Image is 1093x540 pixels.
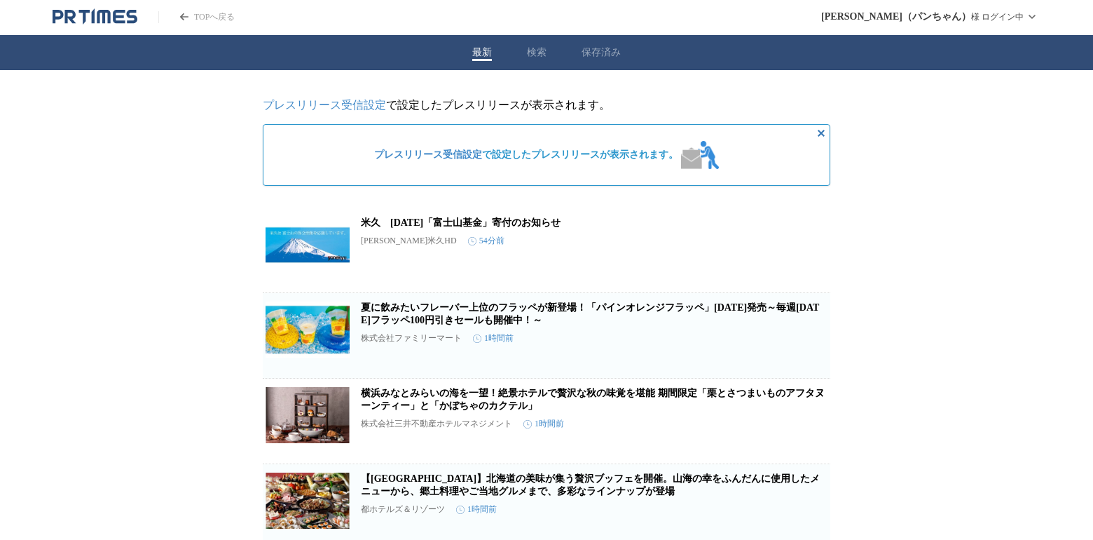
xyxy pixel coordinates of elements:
[821,11,971,23] span: [PERSON_NAME]（パンちゃん）
[158,11,235,23] a: PR TIMESのトップページはこちら
[263,99,386,111] a: プレスリリース受信設定
[53,8,137,25] a: PR TIMESのトップページはこちら
[361,235,457,247] p: [PERSON_NAME]米久HD
[472,46,492,59] button: 最新
[266,302,350,358] img: 夏に飲みたいフレーバー上位のフラッペが新登場！「パインオレンジフラッペ」8月19日（火）発売～毎週金曜日フラッペ100円引きセールも開催中！～
[266,473,350,529] img: 【大阪マリオット都ホテル】北海道の美味が集う贅沢ブッフェを開催。山海の幸をふんだんに使用したメニューから、郷土料理やご当地グルメまで、多彩なラインナップが登場
[473,332,514,344] time: 1時間前
[813,125,830,142] button: 非表示にする
[374,149,678,161] span: で設定したプレスリリースが表示されます。
[361,302,819,325] a: 夏に飲みたいフレーバー上位のフラッペが新登場！「パインオレンジフラッペ」[DATE]発売～毎週[DATE]フラッペ100円引きセールも開催中！～
[361,418,512,430] p: 株式会社三井不動産ホテルマネジメント
[374,149,482,160] a: プレスリリース受信設定
[361,332,462,344] p: 株式会社ファミリーマート
[266,387,350,443] img: 横浜みなとみらいの海を一望！絶景ホテルで贅沢な秋の味覚を堪能 期間限定「栗とさつまいものアフタヌーンティー」と「かぼちゃのカクテル」
[456,504,497,515] time: 1時間前
[527,46,546,59] button: 検索
[361,388,825,411] a: 横浜みなとみらいの海を一望！絶景ホテルで贅沢な秋の味覚を堪能 期間限定「栗とさつまいものアフタヌーンティー」と「かぼちゃのカクテル」
[523,418,564,430] time: 1時間前
[263,98,830,113] p: で設定したプレスリリースが表示されます。
[582,46,621,59] button: 保存済み
[361,504,445,515] p: 都ホテルズ＆リゾーツ
[468,235,504,247] time: 54分前
[361,473,820,497] a: 【[GEOGRAPHIC_DATA]】北海道の美味が集う贅沢ブッフェを開催。山海の幸をふんだんに使用したメニューから、郷土料理やご当地グルメまで、多彩なラインナップが登場
[266,217,350,273] img: 米久 2025年「富士山基金」寄付のお知らせ
[361,217,561,228] a: 米久 [DATE]「富士山基金」寄付のお知らせ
